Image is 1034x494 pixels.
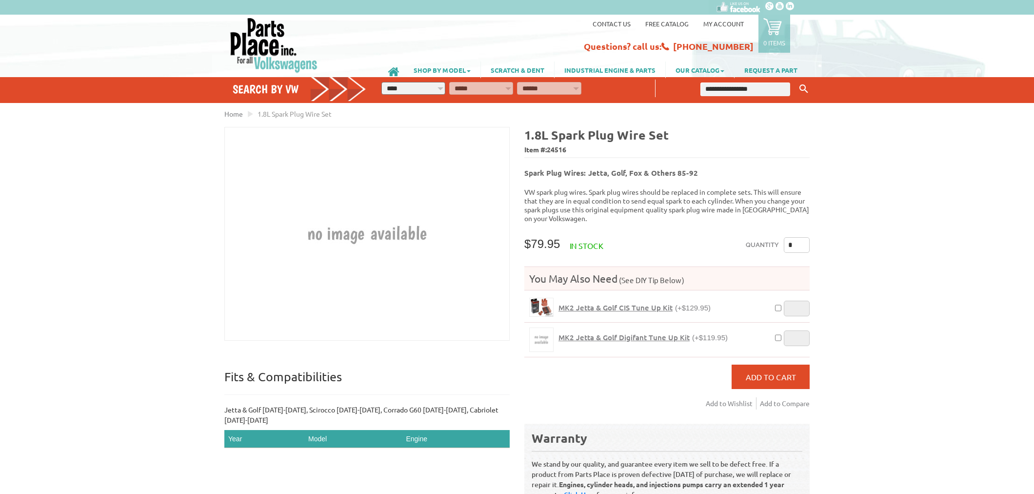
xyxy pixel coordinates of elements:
[304,430,402,448] th: Model
[224,405,510,425] p: Jetta & Golf [DATE]-[DATE], Scirocco [DATE]-[DATE], Corrado G60 [DATE]-[DATE], Cabriolet [DATE]-[...
[529,328,554,352] a: MK2 Jetta & Golf Digifant Tune Up Kit
[746,237,779,253] label: Quantity
[224,109,243,118] a: Home
[524,187,810,223] p: VW spark plug wires. Spark plug wires should be replaced in complete sets. This will ensure that ...
[570,241,603,250] span: In stock
[706,397,756,410] a: Add to Wishlist
[530,298,553,316] img: MK2 Jetta & Golf CIS Tune Up Kit
[258,109,332,118] span: 1.8L Spark Plug Wire Set
[481,62,554,78] a: SCRATCH & DENT
[763,39,785,47] p: 0 items
[524,237,560,250] span: $79.95
[692,333,728,342] span: (+$119.95)
[524,127,669,143] b: 1.8L Spark Plug Wire Set
[558,332,690,342] span: MK2 Jetta & Golf Digifant Tune Up Kit
[529,298,554,317] a: MK2 Jetta & Golf CIS Tune Up Kit
[593,20,631,28] a: Contact us
[558,303,711,312] a: MK2 Jetta & Golf CIS Tune Up Kit(+$129.95)
[229,17,318,73] img: Parts Place Inc!
[796,81,811,97] button: Keyword Search
[524,143,810,157] span: Item #:
[224,369,510,395] p: Fits & Compatibilities
[732,365,810,389] button: Add to Cart
[524,168,698,178] b: Spark Plug Wires: Jetta, Golf, Fox & Others 85-92
[758,15,790,53] a: 0 items
[532,430,802,446] div: Warranty
[703,20,744,28] a: My Account
[675,304,711,312] span: (+$129.95)
[617,275,684,285] span: (See DIY Tip Below)
[555,62,665,78] a: INDUSTRIAL ENGINE & PARTS
[547,145,566,154] span: 24516
[735,62,807,78] a: REQUEST A PART
[760,397,810,410] a: Add to Compare
[524,272,810,285] h4: You May Also Need
[746,372,796,382] span: Add to Cart
[666,62,734,78] a: OUR CATALOG
[404,62,480,78] a: SHOP BY MODEL
[645,20,689,28] a: Free Catalog
[402,430,510,448] th: Engine
[530,328,553,351] img: MK2 Jetta & Golf Digifant Tune Up Kit
[558,303,673,312] span: MK2 Jetta & Golf CIS Tune Up Kit
[558,333,728,342] a: MK2 Jetta & Golf Digifant Tune Up Kit(+$119.95)
[224,430,304,448] th: Year
[261,127,474,340] img: 1.8L Spark Plug Wire Set
[233,82,366,96] h4: Search by VW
